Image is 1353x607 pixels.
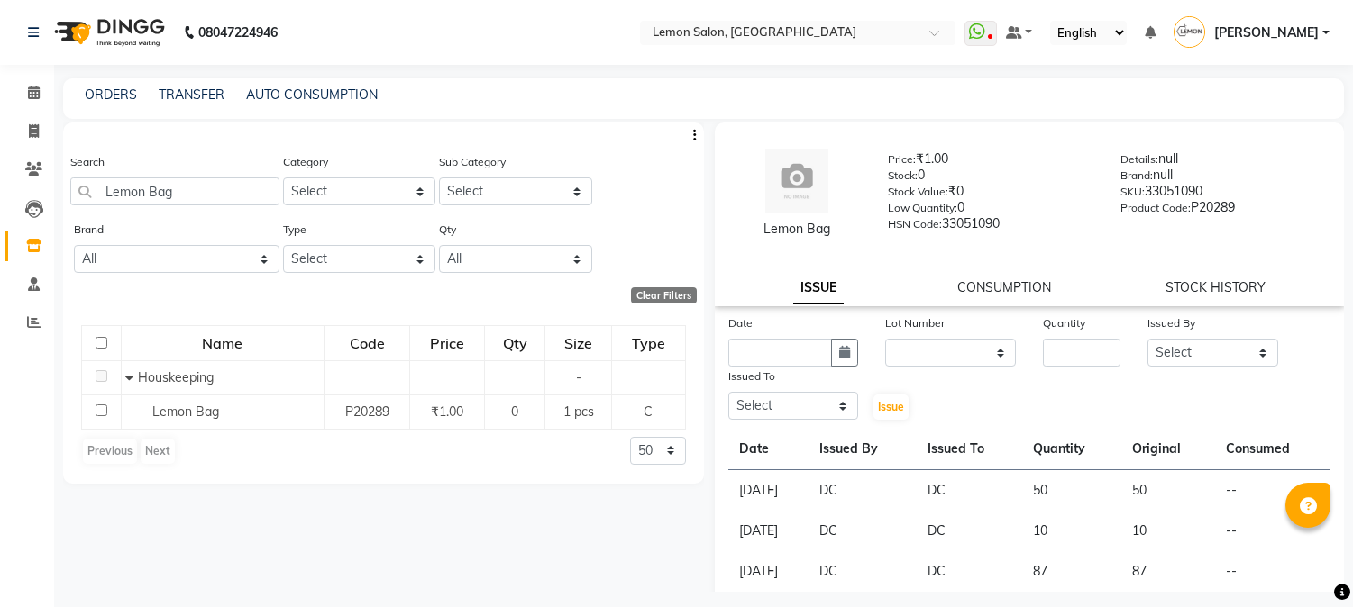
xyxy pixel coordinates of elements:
label: Type [283,222,306,238]
label: Search [70,154,105,170]
label: HSN Code: [888,216,942,232]
span: Lemon Bag [152,403,219,420]
a: ISSUE [793,272,844,304]
td: -- [1215,551,1330,592]
div: Type [613,327,683,359]
td: DC [917,470,1022,512]
div: Size [546,327,610,359]
iframe: chat widget [1277,535,1335,589]
span: 0 [511,403,518,420]
td: DC [809,470,916,512]
td: 10 [1121,511,1216,551]
label: Sub Category [439,154,506,170]
th: Issued To [917,429,1022,470]
div: Price [411,327,483,359]
th: Original [1121,429,1216,470]
div: Qty [486,327,544,359]
img: avatar [765,149,828,213]
td: [DATE] [728,551,809,592]
div: Code [325,327,409,359]
label: Low Quantity: [888,200,957,216]
label: Product Code: [1120,200,1191,216]
span: P20289 [345,403,389,420]
td: 10 [1022,511,1121,551]
a: TRANSFER [159,86,224,103]
input: Search by product name or code [70,177,279,205]
label: Price: [888,151,916,168]
label: Qty [439,222,456,238]
span: [PERSON_NAME] [1214,23,1319,42]
a: STOCK HISTORY [1166,279,1266,295]
span: Collapse Row [125,369,138,385]
b: 08047224946 [198,7,278,58]
label: SKU: [1120,184,1145,200]
td: 50 [1121,470,1216,512]
img: Sana Mansoori [1174,16,1205,48]
label: Lot Number [885,315,945,331]
div: 0 [888,166,1093,191]
th: Date [728,429,809,470]
a: ORDERS [85,86,137,103]
span: - [576,369,581,385]
td: DC [809,551,916,592]
label: Date [728,315,753,331]
span: Houskeeping [138,369,214,385]
div: Lemon Bag [733,220,861,239]
label: Details: [1120,151,1158,168]
td: DC [917,511,1022,551]
div: Name [123,327,323,359]
td: 87 [1121,551,1216,592]
button: Issue [873,394,909,420]
span: 1 pcs [563,403,594,420]
label: Brand [74,222,104,238]
th: Quantity [1022,429,1121,470]
img: logo [46,7,169,58]
label: Issued By [1147,315,1195,331]
a: CONSUMPTION [957,279,1051,295]
a: AUTO CONSUMPTION [246,86,378,103]
td: -- [1215,511,1330,551]
label: Stock: [888,168,918,184]
div: 0 [888,198,1093,223]
span: ₹1.00 [431,403,463,420]
td: 87 [1022,551,1121,592]
div: null [1120,166,1326,191]
td: [DATE] [728,511,809,551]
div: ₹0 [888,182,1093,207]
div: 33051090 [1120,182,1326,207]
td: DC [809,511,916,551]
td: 50 [1022,470,1121,512]
div: Clear Filters [631,287,697,303]
div: 33051090 [888,214,1093,240]
label: Stock Value: [888,184,948,200]
td: [DATE] [728,470,809,512]
label: Brand: [1120,168,1153,184]
div: null [1120,149,1326,175]
td: DC [917,551,1022,592]
label: Issued To [728,368,775,385]
th: Consumed [1215,429,1330,470]
td: -- [1215,470,1330,512]
label: Category [283,154,328,170]
div: P20289 [1120,198,1326,223]
div: ₹1.00 [888,149,1093,175]
span: Issue [878,400,904,413]
label: Quantity [1043,315,1085,331]
span: C [644,403,653,420]
th: Issued By [809,429,916,470]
